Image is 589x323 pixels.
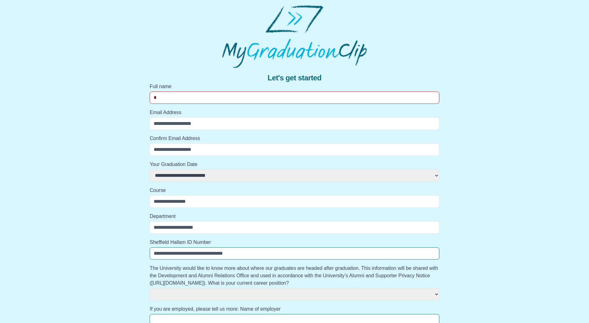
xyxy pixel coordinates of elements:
label: Full name [150,83,439,90]
img: MyGraduationClip [222,5,367,68]
label: Confirm Email Address [150,135,439,142]
label: Department [150,213,439,220]
label: Email Address [150,109,439,116]
label: Course [150,187,439,194]
span: Let's get started [267,73,321,83]
label: If you are employed, please tell us more: Name of employer [150,305,439,313]
label: Your Graduation Date [150,161,439,168]
label: Sheffield Hallam ID Number [150,239,439,246]
label: The University would like to know more about where our graduates are headed after graduation. Thi... [150,265,439,287]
